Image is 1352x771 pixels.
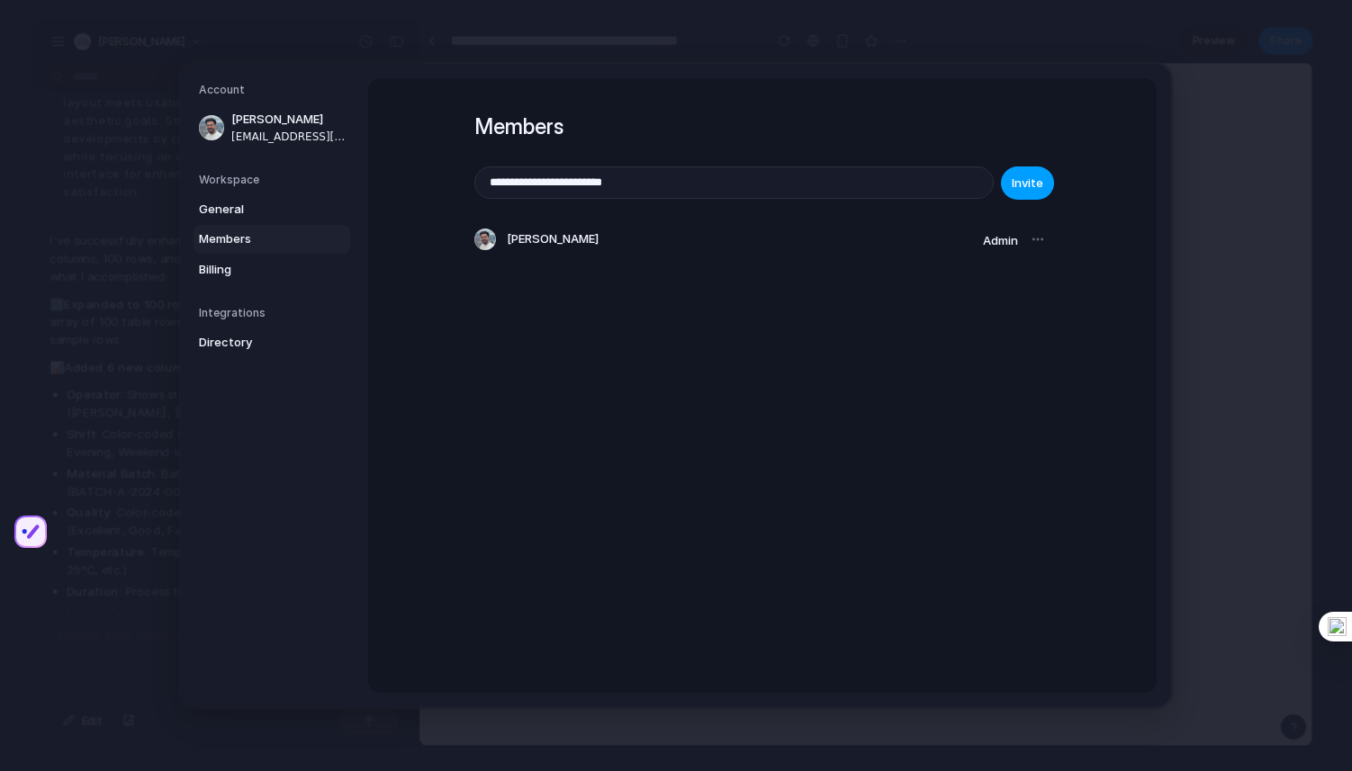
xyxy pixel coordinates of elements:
[194,328,350,357] a: Directory
[474,111,1050,143] h1: Members
[194,256,350,284] a: Billing
[507,230,599,248] span: [PERSON_NAME]
[231,111,347,129] span: [PERSON_NAME]
[199,201,314,219] span: General
[199,230,314,248] span: Members
[194,195,350,224] a: General
[1012,175,1043,193] span: Invite
[199,261,314,279] span: Billing
[983,233,1018,247] span: Admin
[199,305,350,321] h5: Integrations
[199,82,350,98] h5: Account
[199,334,314,352] span: Directory
[1001,166,1054,200] button: Invite
[194,105,350,150] a: [PERSON_NAME][EMAIL_ADDRESS][PERSON_NAME]
[199,172,350,188] h5: Workspace
[194,225,350,254] a: Members
[231,129,347,145] span: [EMAIL_ADDRESS][PERSON_NAME]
